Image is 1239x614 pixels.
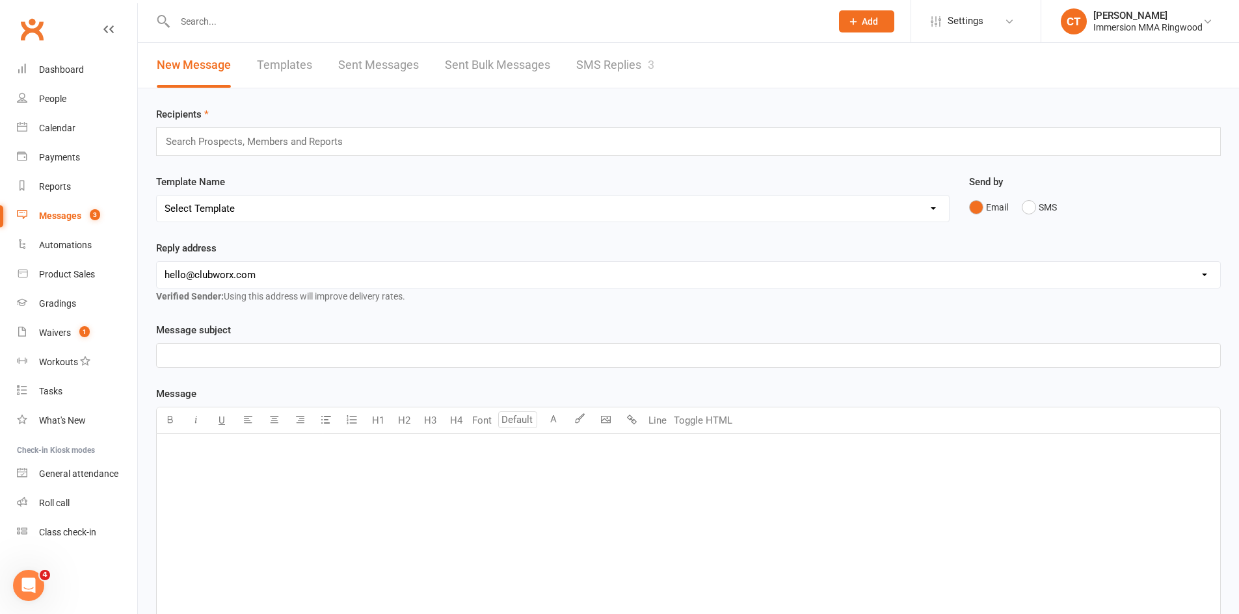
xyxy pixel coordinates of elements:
a: Sent Messages [338,43,419,88]
button: H4 [443,407,469,433]
label: Message [156,386,196,402]
span: 3 [90,209,100,220]
a: Dashboard [17,55,137,84]
iframe: Intercom live chat [13,570,44,601]
a: New Message [157,43,231,88]
button: H1 [365,407,391,433]
a: What's New [17,406,137,435]
div: Waivers [39,327,71,338]
a: People [17,84,137,114]
a: Sent Bulk Messages [445,43,550,88]
button: Toggle HTML [671,407,736,433]
div: Roll call [39,498,70,508]
label: Message subject [156,322,231,338]
button: Font [469,407,495,433]
a: General attendance kiosk mode [17,459,137,489]
a: Clubworx [16,13,48,45]
a: Messages 3 [17,201,137,231]
div: Payments [39,152,80,162]
button: H3 [417,407,443,433]
a: Product Sales [17,260,137,289]
label: Template Name [156,174,225,190]
button: Line [645,407,671,433]
div: Automations [39,240,92,250]
button: U [209,407,235,433]
a: Waivers 1 [17,318,137,348]
a: Reports [17,172,137,201]
input: Search Prospects, Members and Reports [165,133,355,150]
a: SMS Replies3 [576,43,654,88]
div: 3 [648,58,654,71]
strong: Verified Sender: [156,291,224,301]
button: Email [969,195,1008,220]
a: Roll call [17,489,137,518]
div: Messages [39,211,81,221]
div: Gradings [39,298,76,309]
label: Recipients [156,107,209,122]
label: Send by [969,174,1003,190]
span: Settings [948,6,983,36]
a: Class kiosk mode [17,518,137,547]
div: Calendar [39,123,75,133]
div: Workouts [39,357,78,367]
div: Product Sales [39,269,95,279]
span: U [219,415,225,426]
div: What's New [39,415,86,426]
div: CT [1061,8,1087,34]
div: [PERSON_NAME] [1093,10,1203,21]
button: A [540,407,566,433]
span: 4 [40,570,50,580]
div: Reports [39,181,71,192]
div: People [39,94,66,104]
div: Class check-in [39,527,96,537]
a: Automations [17,231,137,260]
button: SMS [1022,195,1057,220]
button: Add [839,10,894,32]
a: Templates [257,43,312,88]
div: Immersion MMA Ringwood [1093,21,1203,33]
input: Search... [171,12,822,31]
a: Tasks [17,377,137,406]
a: Gradings [17,289,137,318]
a: Calendar [17,114,137,143]
span: Using this address will improve delivery rates. [156,291,405,301]
div: Dashboard [39,64,84,75]
div: General attendance [39,468,118,479]
input: Default [498,411,537,428]
button: H2 [391,407,417,433]
a: Workouts [17,348,137,377]
div: Tasks [39,386,62,396]
span: Add [862,16,878,27]
span: 1 [79,326,90,337]
a: Payments [17,143,137,172]
label: Reply address [156,240,217,256]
